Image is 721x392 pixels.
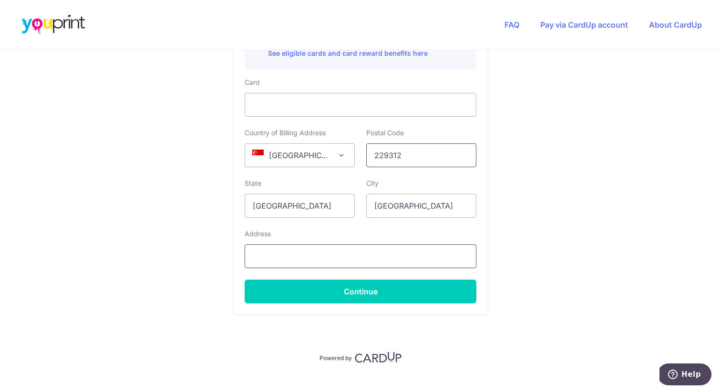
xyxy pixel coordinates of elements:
[355,352,402,363] img: CardUp
[540,20,628,30] a: Pay via CardUp account
[268,49,428,57] a: See eligible cards and card reward benefits here
[366,128,404,138] label: Postal Code
[659,363,711,387] iframe: Opens a widget where you can find more information
[366,179,379,188] label: City
[505,20,519,30] a: FAQ
[245,143,355,167] span: Singapore
[245,229,271,239] label: Address
[245,144,354,167] span: Singapore
[245,179,261,188] label: State
[366,143,476,167] input: Example 123456
[649,20,702,30] a: About CardUp
[245,78,260,87] label: Card
[245,280,476,303] button: Continue
[245,128,326,138] label: Country of Billing Address
[319,352,352,362] p: Powered by
[253,99,468,111] iframe: Secure card payment input frame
